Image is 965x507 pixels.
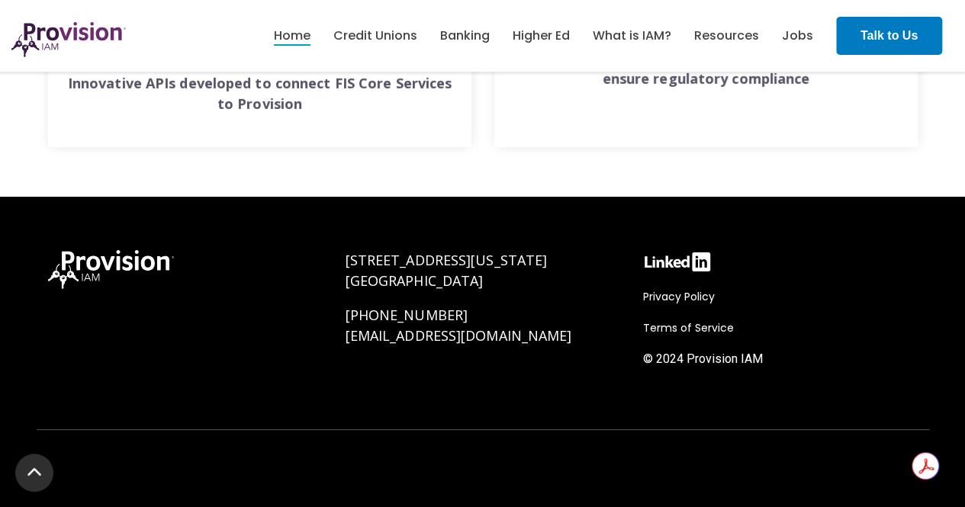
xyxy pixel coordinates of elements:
[346,271,484,290] span: [GEOGRAPHIC_DATA]
[346,251,548,290] a: [STREET_ADDRESS][US_STATE][GEOGRAPHIC_DATA]
[262,11,825,60] nav: menu
[643,289,715,304] span: Privacy Policy
[643,287,918,376] div: Navigation Menu
[782,23,813,49] a: Jobs
[274,23,310,49] a: Home
[440,23,490,49] a: Banking
[643,250,712,274] img: linkedin
[643,320,734,335] span: Terms of Service
[836,17,942,55] a: Talk to Us
[694,23,759,49] a: Resources
[643,319,741,337] a: Terms of Service
[643,351,763,366] span: © 2024 Provision IAM
[48,250,174,289] img: ProvisionIAM-Logo-White@3x
[67,74,451,113] strong: Innovative APIs developed to connect FIS Core Services to Provision
[513,49,897,88] strong: Using Provision to improve operational efficiency and ensure regulatory compliance
[346,326,572,345] a: [EMAIL_ADDRESS][DOMAIN_NAME]
[643,287,722,306] a: Privacy Policy
[333,23,417,49] a: Credit Unions
[346,306,468,324] a: [PHONE_NUMBER]
[593,23,671,49] a: What is IAM?
[860,29,918,42] strong: Talk to Us
[11,22,126,57] img: ProvisionIAM-Logo-Purple
[513,23,570,49] a: Higher Ed
[346,251,548,269] span: [STREET_ADDRESS][US_STATE]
